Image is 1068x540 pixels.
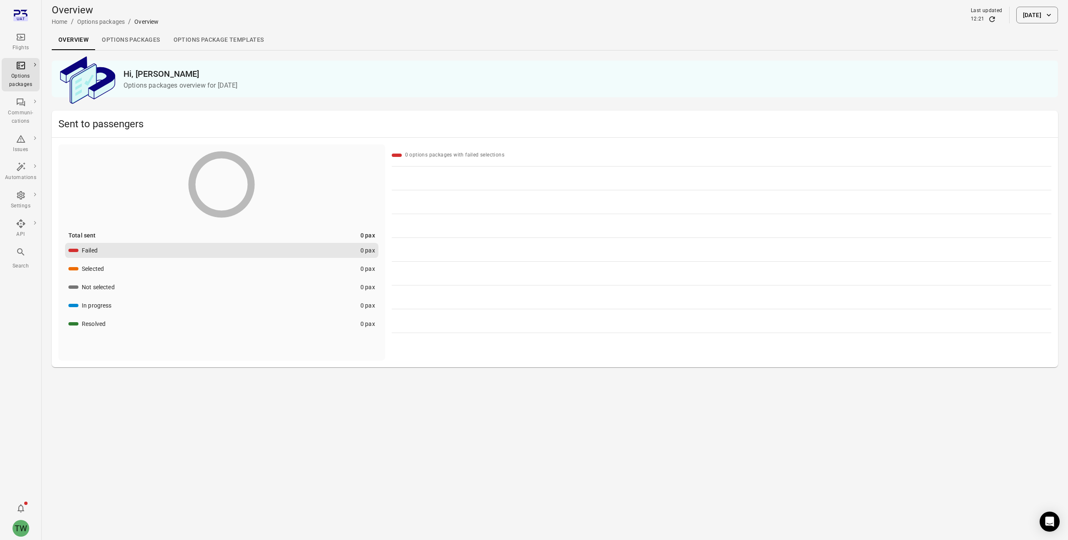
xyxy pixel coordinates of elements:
button: Refresh data [988,15,996,23]
div: Flights [5,44,36,52]
div: Communi-cations [5,109,36,126]
div: Search [5,262,36,270]
div: Local navigation [52,30,1058,50]
div: Failed [82,246,98,255]
div: Settings [5,202,36,210]
div: 0 pax [360,283,375,291]
div: 0 pax [360,320,375,328]
a: Communi-cations [2,95,40,128]
h2: Sent to passengers [58,117,1051,131]
a: Options package Templates [167,30,271,50]
nav: Breadcrumbs [52,17,159,27]
a: Flights [2,30,40,55]
button: Notifications [13,500,29,517]
div: Automations [5,174,36,182]
a: API [2,216,40,241]
div: Not selected [82,283,115,291]
a: Issues [2,131,40,156]
button: Selected0 pax [65,261,378,276]
h2: Hi, [PERSON_NAME] [123,67,1051,81]
div: 0 options packages with failed selections [405,151,504,159]
button: Not selected0 pax [65,280,378,295]
a: Options packages [77,18,125,25]
div: Selected [82,265,104,273]
div: TW [13,520,29,537]
p: Options packages overview for [DATE] [123,81,1051,91]
button: Tony Wang [9,517,33,540]
div: Open Intercom Messenger [1040,512,1060,532]
div: 12:21 [971,15,985,23]
a: Options packages [95,30,166,50]
a: Settings [2,188,40,213]
a: Options packages [2,58,40,91]
div: 0 pax [360,231,375,240]
button: [DATE] [1016,7,1058,23]
div: Issues [5,146,36,154]
div: Resolved [82,320,106,328]
button: Resolved0 pax [65,316,378,331]
a: Home [52,18,68,25]
div: In progress [82,301,112,310]
h1: Overview [52,3,159,17]
div: Total sent [68,231,96,240]
div: 0 pax [360,246,375,255]
button: Failed0 pax [65,243,378,258]
div: Last updated [971,7,1003,15]
div: Options packages [5,72,36,89]
a: Overview [52,30,95,50]
button: In progress0 pax [65,298,378,313]
div: 0 pax [360,265,375,273]
div: 0 pax [360,301,375,310]
a: Automations [2,159,40,184]
li: / [71,17,74,27]
button: Search [2,245,40,273]
div: Overview [134,18,159,26]
div: API [5,230,36,239]
li: / [128,17,131,27]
